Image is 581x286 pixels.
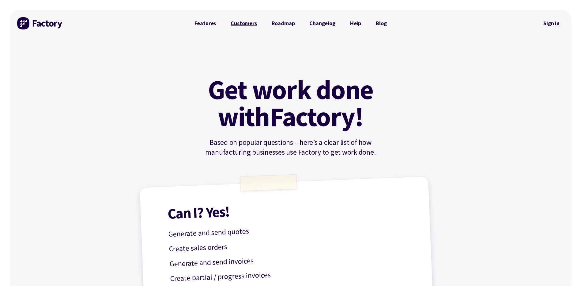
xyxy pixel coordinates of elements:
[199,76,383,130] h1: Get work done with
[170,263,415,285] p: Create partial / progress invoices
[264,17,302,29] a: Roadmap
[167,197,412,221] h1: Can I? Yes!
[539,16,564,30] a: Sign in
[270,103,364,130] mark: Factory!
[302,17,342,29] a: Changelog
[479,220,581,286] iframe: Chat Widget
[343,17,368,29] a: Help
[187,17,394,29] nav: Primary Navigation
[187,137,394,157] p: Based on popular questions – here’s a clear list of how manufacturing businesses use Factory to g...
[169,234,413,255] p: Create sales orders
[539,16,564,30] nav: Secondary Navigation
[168,219,413,240] p: Generate and send quotes
[223,17,264,29] a: Customers
[17,17,63,29] img: Factory
[169,249,414,270] p: Generate and send invoices
[368,17,394,29] a: Blog
[187,17,224,29] a: Features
